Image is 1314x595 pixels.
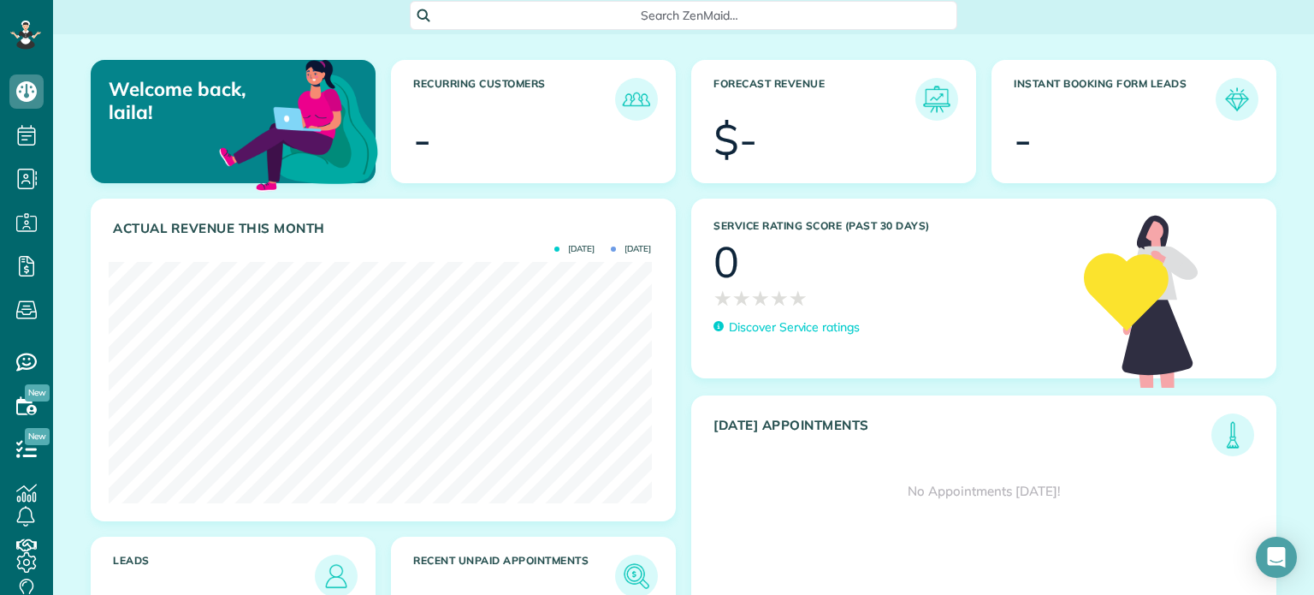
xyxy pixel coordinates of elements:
p: Welcome back, laila! [109,78,283,123]
div: No Appointments [DATE]! [692,456,1276,527]
span: ★ [789,283,808,313]
h3: Actual Revenue this month [113,221,658,236]
span: New [25,384,50,402]
div: - [1014,118,1032,161]
img: icon_recurring_customers-cf858462ba22bcd05b5a5880d41d6543d210077de5bb9ebc9590e49fd87d84ed.png [619,82,654,116]
span: [DATE] [611,245,651,253]
span: [DATE] [554,245,595,253]
h3: Recurring Customers [413,78,615,121]
h3: Forecast Revenue [713,78,915,121]
img: icon_forecast_revenue-8c13a41c7ed35a8dcfafea3cbb826a0462acb37728057bba2d056411b612bbbe.png [920,82,954,116]
h3: Service Rating score (past 30 days) [713,220,1067,232]
a: Discover Service ratings [713,318,860,336]
div: 0 [713,241,739,283]
span: ★ [732,283,751,313]
img: icon_unpaid_appointments-47b8ce3997adf2238b356f14209ab4cced10bd1f174958f3ca8f1d0dd7fffeee.png [619,559,654,593]
span: ★ [713,283,732,313]
img: icon_leads-1bed01f49abd5b7fead27621c3d59655bb73ed531f8eeb49469d10e621d6b896.png [319,559,353,593]
div: Open Intercom Messenger [1256,537,1297,578]
h3: Instant Booking Form Leads [1014,78,1216,121]
span: ★ [770,283,789,313]
img: icon_form_leads-04211a6a04a5b2264e4ee56bc0799ec3eb69b7e499cbb523a139df1d13a81ae0.png [1220,82,1254,116]
div: - [413,118,431,161]
img: dashboard_welcome-42a62b7d889689a78055ac9021e634bf52bae3f8056760290aed330b23ab8690.png [216,40,382,206]
span: ★ [751,283,770,313]
img: icon_todays_appointments-901f7ab196bb0bea1936b74009e4eb5ffbc2d2711fa7634e0d609ed5ef32b18b.png [1216,418,1250,452]
p: Discover Service ratings [729,318,860,336]
div: $- [713,118,757,161]
span: New [25,428,50,445]
h3: [DATE] Appointments [713,418,1211,456]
